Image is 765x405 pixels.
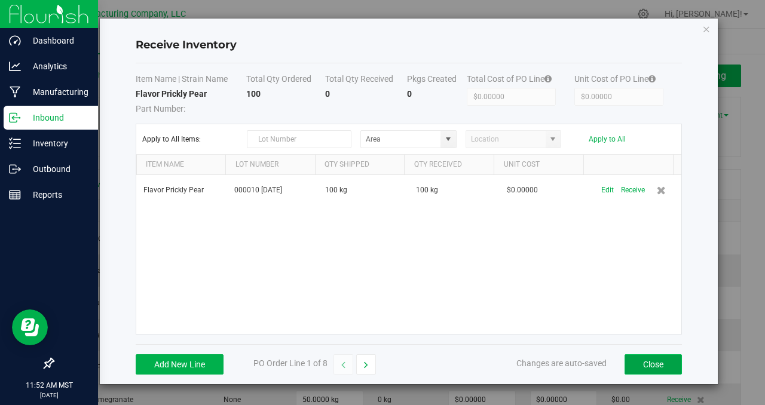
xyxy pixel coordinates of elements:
[601,180,614,201] button: Edit
[9,112,21,124] inline-svg: Inbound
[325,73,408,88] th: Total Qty Received
[404,155,494,175] th: Qty Received
[21,33,93,48] p: Dashboard
[142,135,238,143] span: Apply to All Items:
[21,111,93,125] p: Inbound
[21,136,93,151] p: Inventory
[253,358,328,368] span: PO Order Line 1 of 8
[9,60,21,72] inline-svg: Analytics
[621,180,645,201] button: Receive
[5,380,93,391] p: 11:52 AM MST
[5,391,93,400] p: [DATE]
[21,59,93,73] p: Analytics
[574,73,682,88] th: Unit Cost of PO Line
[247,130,351,148] input: Lot Number
[544,75,552,83] i: Specifying a total cost will update all item costs.
[315,155,405,175] th: Qty Shipped
[246,73,325,88] th: Total Qty Ordered
[407,73,467,88] th: Pkgs Created
[136,38,682,53] h4: Receive Inventory
[21,85,93,99] p: Manufacturing
[516,358,607,368] span: Changes are auto-saved
[318,175,409,205] td: 100 kg
[325,89,330,99] strong: 0
[648,75,656,83] i: Specifying a total cost will update all item costs.
[136,104,185,113] span: Part Number:
[9,86,21,98] inline-svg: Manufacturing
[9,35,21,47] inline-svg: Dashboard
[136,73,247,88] th: Item Name | Strain Name
[625,354,682,375] button: Close
[702,22,711,36] button: Close modal
[21,162,93,176] p: Outbound
[467,73,574,88] th: Total Cost of PO Line
[136,354,224,375] button: Add New Line
[9,137,21,149] inline-svg: Inventory
[407,89,412,99] strong: 0
[225,155,315,175] th: Lot Number
[500,175,590,205] td: $0.00000
[494,155,583,175] th: Unit Cost
[136,175,227,205] td: Flavor Prickly Pear
[589,135,626,143] button: Apply to All
[12,309,48,345] iframe: Resource center
[361,131,440,148] input: Area
[136,155,226,175] th: Item Name
[21,188,93,202] p: Reports
[409,175,500,205] td: 100 kg
[227,175,318,205] td: 000010 [DATE]
[9,163,21,175] inline-svg: Outbound
[246,89,261,99] strong: 100
[136,89,207,99] strong: Flavor Prickly Pear
[9,189,21,201] inline-svg: Reports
